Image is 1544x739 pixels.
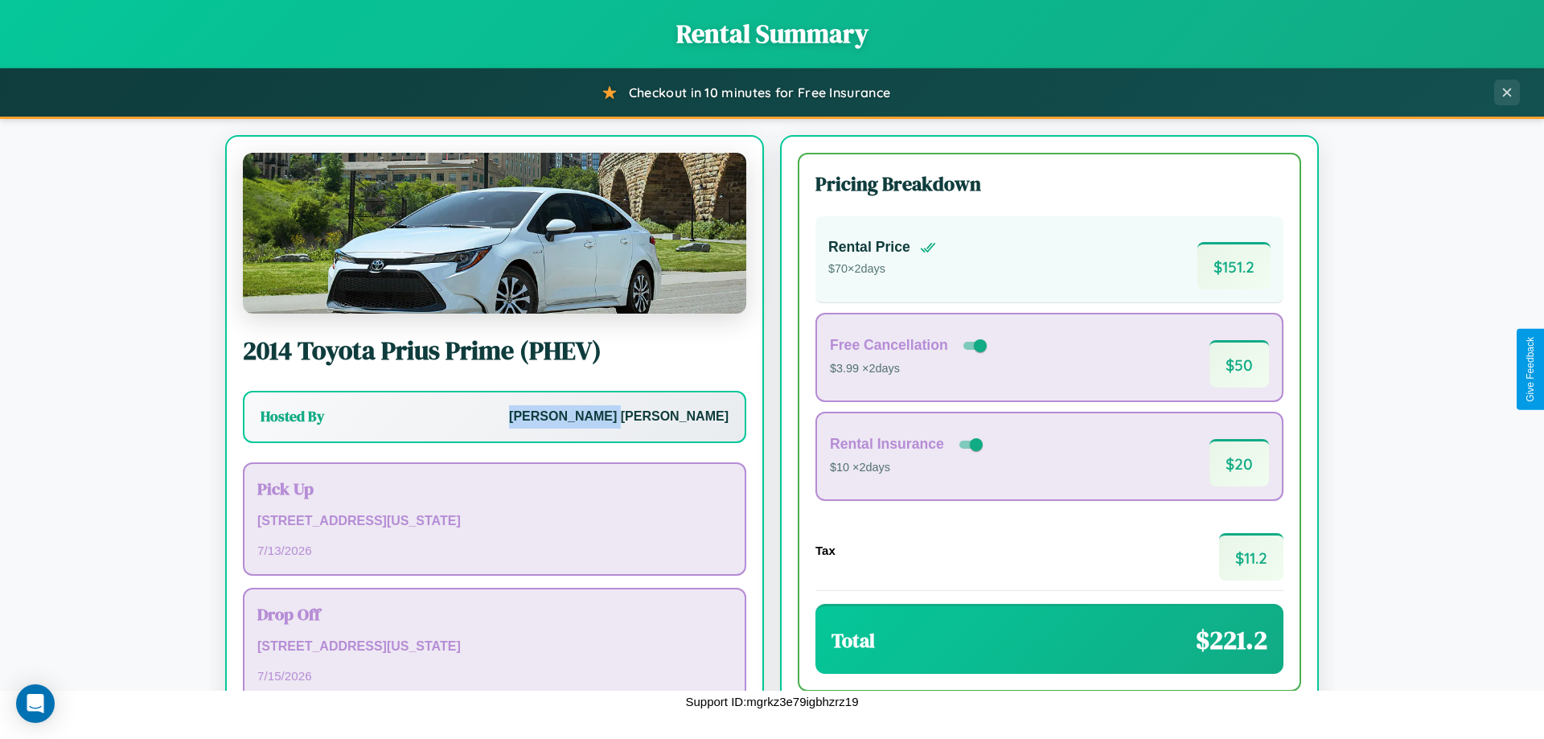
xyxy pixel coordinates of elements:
h4: Rental Price [828,239,910,256]
p: 7 / 15 / 2026 [257,665,732,687]
p: $3.99 × 2 days [830,359,990,380]
h2: 2014 Toyota Prius Prime (PHEV) [243,333,746,368]
p: Support ID: mgrkz3e79igbhzrz19 [685,691,858,712]
h4: Rental Insurance [830,436,944,453]
img: Toyota Prius Prime (PHEV) [243,153,746,314]
div: Open Intercom Messenger [16,684,55,723]
h1: Rental Summary [16,16,1528,51]
span: $ 151.2 [1197,242,1271,289]
p: 7 / 13 / 2026 [257,540,732,561]
span: $ 11.2 [1219,533,1283,581]
span: Checkout in 10 minutes for Free Insurance [629,84,890,101]
h3: Pick Up [257,477,732,500]
span: $ 20 [1209,439,1269,487]
p: [STREET_ADDRESS][US_STATE] [257,635,732,659]
h3: Pricing Breakdown [815,170,1283,197]
p: $10 × 2 days [830,458,986,478]
h4: Tax [815,544,836,557]
p: [STREET_ADDRESS][US_STATE] [257,510,732,533]
p: $ 70 × 2 days [828,259,936,280]
h4: Free Cancellation [830,337,948,354]
h3: Drop Off [257,602,732,626]
div: Give Feedback [1525,337,1536,402]
span: $ 221.2 [1196,622,1267,658]
span: $ 50 [1209,340,1269,388]
h3: Total [832,627,875,654]
h3: Hosted By [261,407,324,426]
p: [PERSON_NAME] [PERSON_NAME] [509,405,729,429]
